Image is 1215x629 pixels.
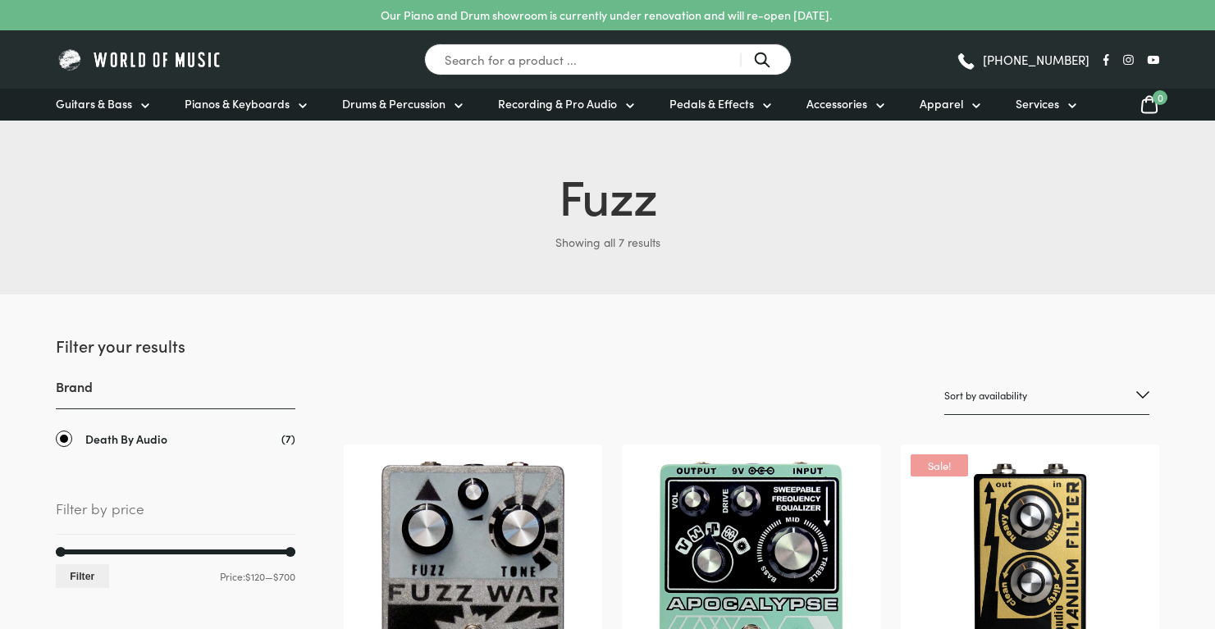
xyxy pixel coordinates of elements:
[806,95,867,112] span: Accessories
[56,160,1159,229] h1: Fuzz
[911,454,968,476] span: Sale!
[983,53,1089,66] span: [PHONE_NUMBER]
[85,430,167,449] span: Death By Audio
[381,7,832,24] p: Our Piano and Drum showroom is currently under renovation and will re-open [DATE].
[920,95,963,112] span: Apparel
[56,564,109,588] button: Filter
[56,377,295,449] div: Brand
[56,564,295,588] div: Price: —
[281,430,295,447] span: (7)
[669,95,754,112] span: Pedals & Effects
[56,497,295,535] span: Filter by price
[185,95,290,112] span: Pianos & Keyboards
[56,229,1159,255] p: Showing all 7 results
[56,334,295,357] h2: Filter your results
[56,95,132,112] span: Guitars & Bass
[273,569,295,583] span: $700
[498,95,617,112] span: Recording & Pro Audio
[977,449,1215,629] iframe: Chat with our support team
[1016,95,1059,112] span: Services
[245,569,265,583] span: $120
[1153,90,1167,105] span: 0
[944,376,1149,415] select: Shop order
[424,43,792,75] input: Search for a product ...
[56,430,295,449] a: Death By Audio
[342,95,445,112] span: Drums & Percussion
[56,47,224,72] img: World of Music
[56,377,295,409] h3: Brand
[956,48,1089,72] a: [PHONE_NUMBER]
